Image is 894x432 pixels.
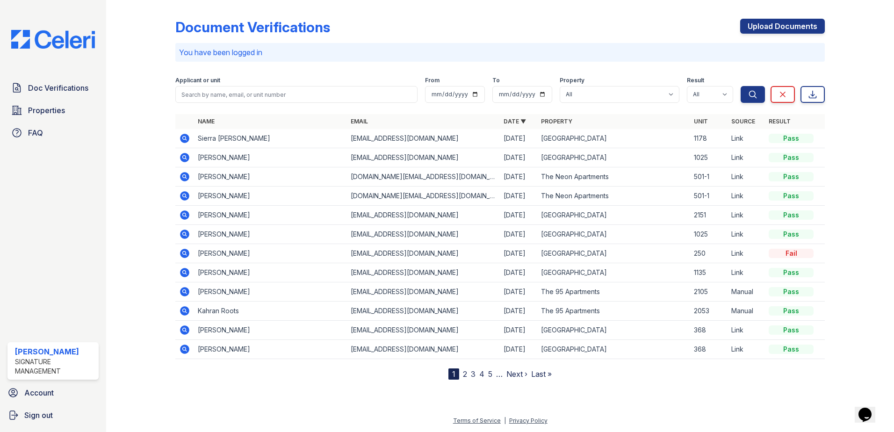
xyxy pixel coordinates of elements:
div: Signature Management [15,357,95,376]
a: Unit [694,118,708,125]
div: 1 [448,368,459,380]
td: Link [728,148,765,167]
td: [PERSON_NAME] [194,206,347,225]
td: Link [728,263,765,282]
div: Pass [769,230,814,239]
div: Pass [769,325,814,335]
td: Link [728,187,765,206]
td: [PERSON_NAME] [194,167,347,187]
input: Search by name, email, or unit number [175,86,418,103]
span: FAQ [28,127,43,138]
a: Next › [506,369,527,379]
td: [EMAIL_ADDRESS][DOMAIN_NAME] [347,206,500,225]
td: [GEOGRAPHIC_DATA] [537,129,690,148]
td: 368 [690,321,728,340]
div: | [504,417,506,424]
td: [GEOGRAPHIC_DATA] [537,225,690,244]
td: [DATE] [500,263,537,282]
label: Result [687,77,704,84]
a: Last » [531,369,552,379]
iframe: chat widget [855,395,885,423]
a: Date ▼ [504,118,526,125]
a: 3 [471,369,476,379]
td: 1025 [690,225,728,244]
a: Account [4,383,102,402]
td: 1135 [690,263,728,282]
a: 4 [479,369,484,379]
td: [DATE] [500,340,537,359]
td: [GEOGRAPHIC_DATA] [537,244,690,263]
td: [PERSON_NAME] [194,263,347,282]
td: [DATE] [500,206,537,225]
td: [DATE] [500,148,537,167]
td: [GEOGRAPHIC_DATA] [537,321,690,340]
a: Terms of Service [453,417,501,424]
div: Pass [769,153,814,162]
div: Pass [769,306,814,316]
div: Pass [769,345,814,354]
td: [DATE] [500,225,537,244]
td: Kahran Roots [194,302,347,321]
td: [DATE] [500,282,537,302]
a: Privacy Policy [509,417,548,424]
a: Upload Documents [740,19,825,34]
td: 2053 [690,302,728,321]
a: Name [198,118,215,125]
td: [EMAIL_ADDRESS][DOMAIN_NAME] [347,244,500,263]
td: [EMAIL_ADDRESS][DOMAIN_NAME] [347,340,500,359]
td: 2105 [690,282,728,302]
td: Link [728,129,765,148]
td: [EMAIL_ADDRESS][DOMAIN_NAME] [347,321,500,340]
div: Pass [769,210,814,220]
td: [GEOGRAPHIC_DATA] [537,206,690,225]
td: The Neon Apartments [537,167,690,187]
a: Email [351,118,368,125]
td: [DATE] [500,321,537,340]
td: [EMAIL_ADDRESS][DOMAIN_NAME] [347,282,500,302]
td: [EMAIL_ADDRESS][DOMAIN_NAME] [347,148,500,167]
div: Pass [769,191,814,201]
span: Doc Verifications [28,82,88,94]
td: 1025 [690,148,728,167]
td: [EMAIL_ADDRESS][DOMAIN_NAME] [347,129,500,148]
td: Sierra [PERSON_NAME] [194,129,347,148]
span: … [496,368,503,380]
td: [DATE] [500,187,537,206]
a: 2 [463,369,467,379]
td: [PERSON_NAME] [194,148,347,167]
span: Properties [28,105,65,116]
td: Manual [728,302,765,321]
td: [GEOGRAPHIC_DATA] [537,148,690,167]
td: [GEOGRAPHIC_DATA] [537,340,690,359]
td: [GEOGRAPHIC_DATA] [537,263,690,282]
td: Link [728,167,765,187]
td: [DATE] [500,244,537,263]
a: Source [731,118,755,125]
label: To [492,77,500,84]
td: 501-1 [690,187,728,206]
a: Result [769,118,791,125]
a: FAQ [7,123,99,142]
td: 501-1 [690,167,728,187]
td: The 95 Apartments [537,282,690,302]
a: Property [541,118,572,125]
td: [PERSON_NAME] [194,340,347,359]
td: Link [728,225,765,244]
img: CE_Logo_Blue-a8612792a0a2168367f1c8372b55b34899dd931a85d93a1a3d3e32e68fde9ad4.png [4,30,102,49]
td: [EMAIL_ADDRESS][DOMAIN_NAME] [347,263,500,282]
a: Sign out [4,406,102,425]
td: Link [728,206,765,225]
td: [DATE] [500,302,537,321]
span: Account [24,387,54,398]
div: Pass [769,172,814,181]
td: Link [728,321,765,340]
td: 1178 [690,129,728,148]
td: [PERSON_NAME] [194,244,347,263]
td: 250 [690,244,728,263]
td: [DOMAIN_NAME][EMAIL_ADDRESS][DOMAIN_NAME] [347,187,500,206]
td: [PERSON_NAME] [194,282,347,302]
td: The Neon Apartments [537,187,690,206]
label: Applicant or unit [175,77,220,84]
div: [PERSON_NAME] [15,346,95,357]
